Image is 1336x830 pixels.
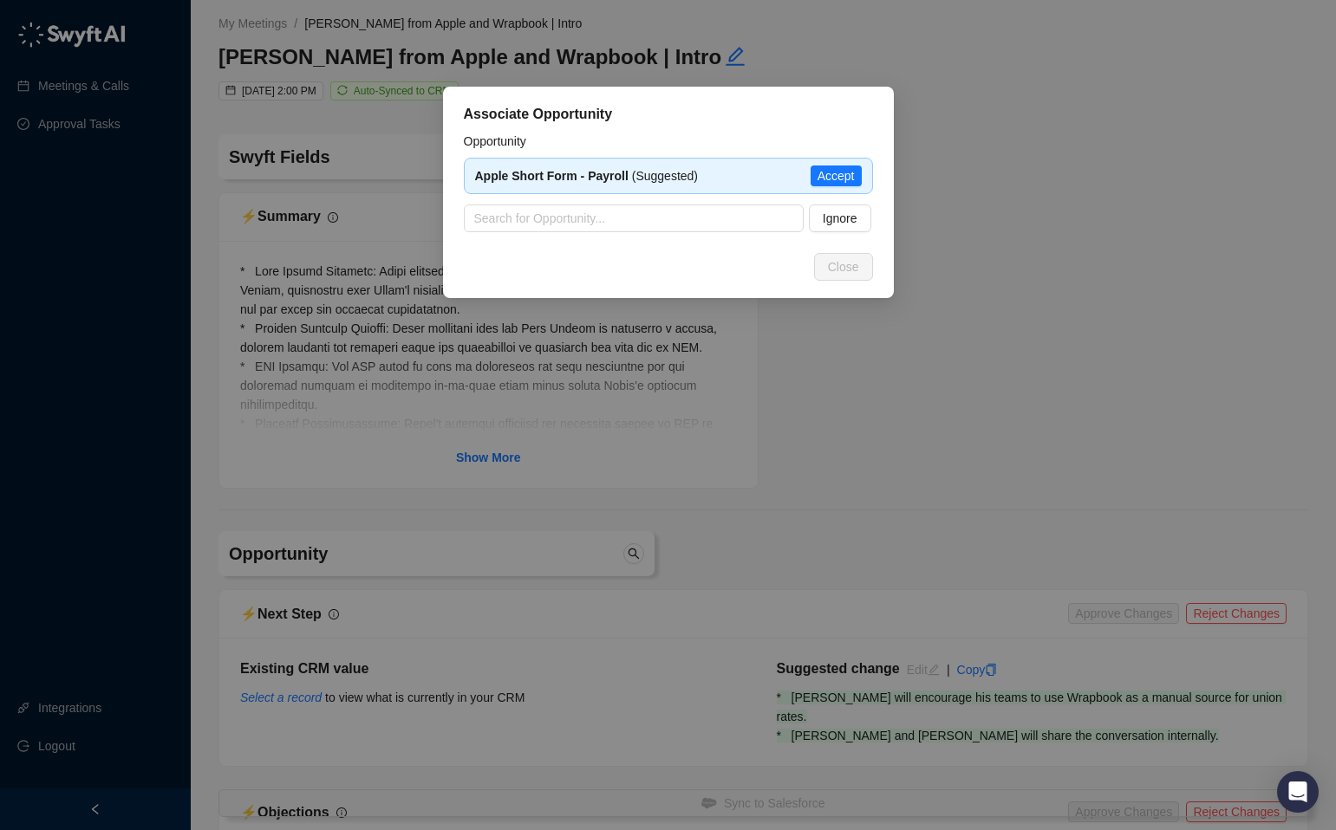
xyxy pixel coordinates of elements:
label: Opportunity [464,132,538,151]
button: Ignore [809,204,871,232]
div: Open Intercom Messenger [1277,771,1319,813]
strong: Apple Short Form - Payroll [475,169,629,183]
button: Close [814,253,873,281]
span: Accept [818,166,855,185]
span: (Suggested) [475,169,699,183]
span: Ignore [823,209,857,228]
button: Accept [811,165,862,186]
div: Associate Opportunity [464,104,873,125]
